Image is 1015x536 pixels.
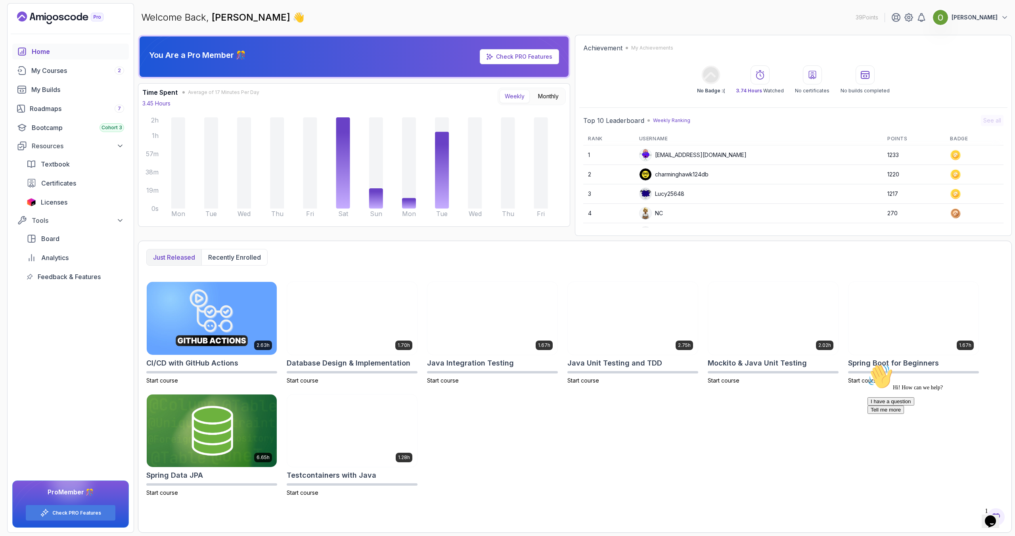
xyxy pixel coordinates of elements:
div: Lucy25648 [639,188,684,200]
p: 1.67h [959,342,971,348]
h2: Database Design & Implementation [287,358,410,369]
th: Username [634,132,883,145]
td: 1 [583,145,634,165]
span: Start course [427,377,459,384]
span: Board [41,234,59,243]
div: Roadmaps [30,104,124,113]
a: Check PRO Features [52,510,101,516]
tspan: 2h [151,116,159,124]
tspan: Thu [271,210,283,218]
span: Start course [146,489,178,496]
a: roadmaps [12,101,129,117]
td: 1217 [883,184,945,204]
img: jetbrains icon [27,198,36,206]
tspan: Sat [338,210,349,218]
tspan: Wed [469,210,482,218]
a: builds [12,82,129,98]
p: 6.65h [257,454,270,461]
img: :wave: [3,3,29,29]
img: user profile image [640,207,651,219]
button: Resources [12,139,129,153]
tspan: Mon [171,210,185,218]
td: 1233 [883,145,945,165]
img: user profile image [640,227,651,239]
span: Start course [848,377,880,384]
tspan: 38m [146,168,159,176]
button: I have a question [3,36,50,45]
th: Points [883,132,945,145]
h2: Top 10 Leaderboard [583,116,644,125]
p: Watched [736,88,784,94]
div: asifahmedjesi [639,226,691,239]
p: 1.70h [398,342,410,348]
tspan: Fri [537,210,545,218]
img: Java Integration Testing card [427,282,557,355]
button: Recently enrolled [201,249,267,265]
img: default monster avatar [640,149,651,161]
div: Resources [32,141,124,151]
span: Certificates [41,178,76,188]
button: See all [981,115,1004,126]
p: No Badge :( [697,88,725,94]
tspan: 57m [146,150,159,158]
h2: Java Unit Testing and TDD [567,358,662,369]
tspan: Mon [402,210,416,218]
p: Welcome Back, [141,11,304,24]
p: Recently enrolled [208,253,261,262]
span: 3.74 Hours [736,88,762,94]
a: feedback [22,269,129,285]
div: My Courses [31,66,124,75]
a: Check PRO Features [480,49,559,64]
p: No builds completed [841,88,890,94]
tspan: Tue [205,210,217,218]
span: Hi! How can we help? [3,24,79,30]
img: Java Unit Testing and TDD card [568,282,698,355]
p: Weekly Ranking [653,117,690,124]
th: Badge [945,132,1004,145]
a: Database Design & Implementation card1.70hDatabase Design & ImplementationStart course [287,281,417,385]
img: Testcontainers with Java card [287,394,417,467]
img: Mockito & Java Unit Testing card [708,282,838,355]
span: 👋 [291,9,307,25]
span: [PERSON_NAME] [212,11,293,23]
p: [PERSON_NAME] [952,13,998,21]
p: 2.63h [257,342,270,348]
h3: Time Spent [142,88,178,97]
img: Spring Boot for Beginners card [848,282,979,355]
div: Bootcamp [32,123,124,132]
img: Spring Data JPA card [147,394,277,467]
td: 266 [883,223,945,243]
span: Start course [567,377,599,384]
a: CI/CD with GitHub Actions card2.63hCI/CD with GitHub ActionsStart course [146,281,277,385]
span: Cohort 3 [101,124,122,131]
p: 39 Points [856,13,878,21]
div: Tools [32,216,124,225]
span: 7 [118,105,121,112]
p: 3.45 Hours [142,100,170,107]
a: Landing page [17,11,122,24]
iframe: chat widget [982,504,1007,528]
tspan: 1h [152,132,159,140]
span: Start course [708,377,739,384]
a: Testcontainers with Java card1.28hTestcontainers with JavaStart course [287,394,417,497]
tspan: Thu [502,210,514,218]
a: Spring Boot for Beginners card1.67hSpring Boot for BeginnersStart course [848,281,979,385]
tspan: 0s [151,205,159,212]
h2: Testcontainers with Java [287,470,376,481]
a: Java Unit Testing and TDD card2.75hJava Unit Testing and TDDStart course [567,281,698,385]
p: You Are a Pro Member 🎊 [149,50,246,61]
div: Home [32,47,124,56]
button: Tools [12,213,129,228]
td: 270 [883,204,945,223]
h2: Achievement [583,43,622,53]
a: home [12,44,129,59]
img: user profile image [933,10,948,25]
div: charminghawk124db [639,168,709,181]
h2: Spring Boot for Beginners [848,358,939,369]
td: 3 [583,184,634,204]
span: Textbook [41,159,70,169]
a: bootcamp [12,120,129,136]
span: Start course [146,377,178,384]
span: Analytics [41,253,69,262]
